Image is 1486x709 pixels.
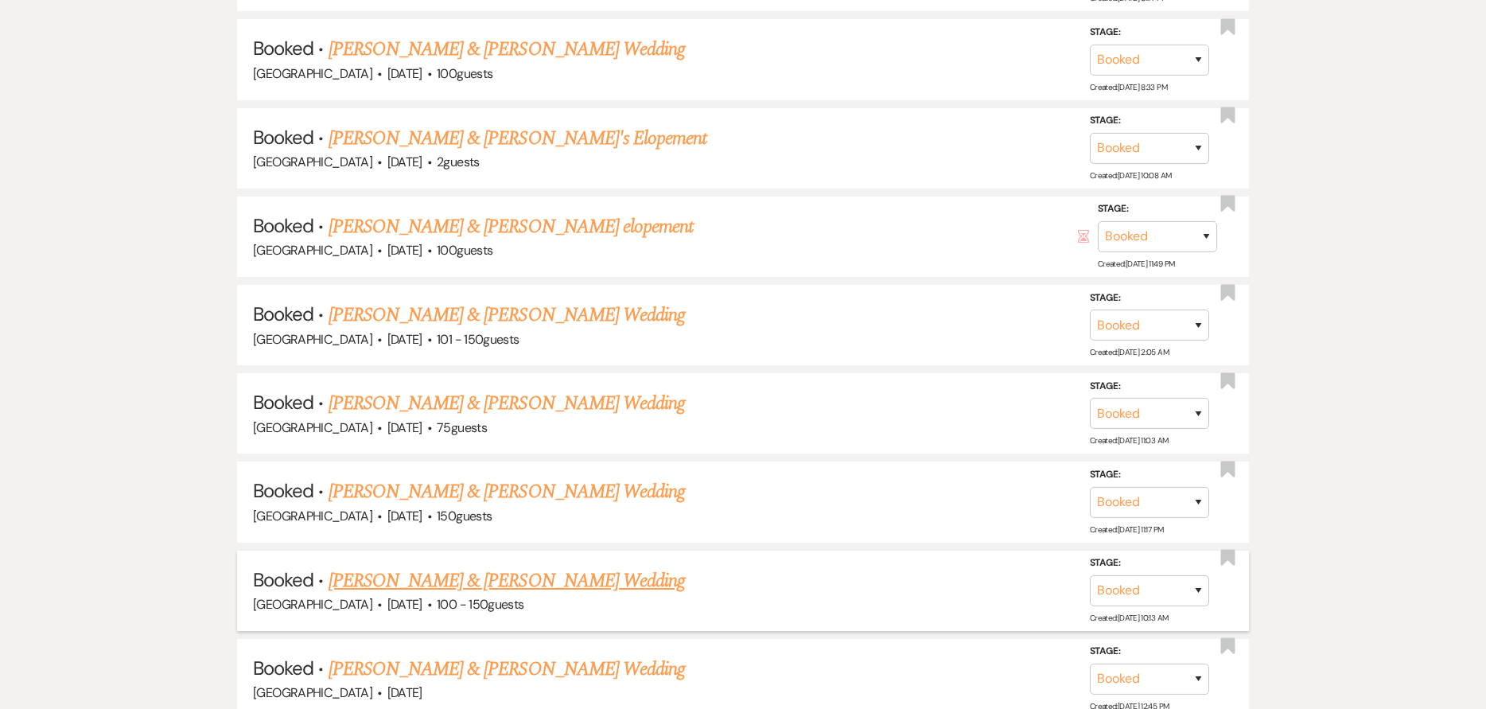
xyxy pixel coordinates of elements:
[329,212,694,241] a: [PERSON_NAME] & [PERSON_NAME] elopement
[253,596,372,613] span: [GEOGRAPHIC_DATA]
[437,596,523,613] span: 100 - 150 guests
[1090,170,1171,181] span: Created: [DATE] 10:08 AM
[387,419,422,436] span: [DATE]
[1090,82,1167,92] span: Created: [DATE] 8:33 PM
[253,684,372,701] span: [GEOGRAPHIC_DATA]
[1090,613,1168,623] span: Created: [DATE] 10:13 AM
[387,154,422,170] span: [DATE]
[1090,555,1209,572] label: Stage:
[253,242,372,259] span: [GEOGRAPHIC_DATA]
[1098,201,1217,218] label: Stage:
[1090,378,1209,395] label: Stage:
[253,154,372,170] span: [GEOGRAPHIC_DATA]
[329,35,685,64] a: [PERSON_NAME] & [PERSON_NAME] Wedding
[1090,289,1209,306] label: Stage:
[437,331,519,348] span: 101 - 150 guests
[253,125,313,150] span: Booked
[1090,347,1169,357] span: Created: [DATE] 2:05 AM
[387,242,422,259] span: [DATE]
[1090,466,1209,484] label: Stage:
[437,154,480,170] span: 2 guests
[1090,112,1209,130] label: Stage:
[1090,643,1209,660] label: Stage:
[253,36,313,60] span: Booked
[437,242,492,259] span: 100 guests
[329,124,707,153] a: [PERSON_NAME] & [PERSON_NAME]'s Elopement
[437,508,492,524] span: 150 guests
[329,301,685,329] a: [PERSON_NAME] & [PERSON_NAME] Wedding
[387,65,422,82] span: [DATE]
[253,656,313,680] span: Booked
[437,419,487,436] span: 75 guests
[329,655,685,684] a: [PERSON_NAME] & [PERSON_NAME] Wedding
[253,331,372,348] span: [GEOGRAPHIC_DATA]
[1098,259,1174,269] span: Created: [DATE] 11:49 PM
[437,65,492,82] span: 100 guests
[1090,524,1163,534] span: Created: [DATE] 11:17 PM
[253,419,372,436] span: [GEOGRAPHIC_DATA]
[253,302,313,326] span: Booked
[253,567,313,592] span: Booked
[387,684,422,701] span: [DATE]
[329,477,685,506] a: [PERSON_NAME] & [PERSON_NAME] Wedding
[387,331,422,348] span: [DATE]
[387,596,422,613] span: [DATE]
[1090,435,1168,446] span: Created: [DATE] 11:03 AM
[1090,24,1209,41] label: Stage:
[253,478,313,503] span: Booked
[253,65,372,82] span: [GEOGRAPHIC_DATA]
[329,389,685,418] a: [PERSON_NAME] & [PERSON_NAME] Wedding
[329,567,685,595] a: [PERSON_NAME] & [PERSON_NAME] Wedding
[253,508,372,524] span: [GEOGRAPHIC_DATA]
[253,213,313,238] span: Booked
[387,508,422,524] span: [DATE]
[253,390,313,415] span: Booked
